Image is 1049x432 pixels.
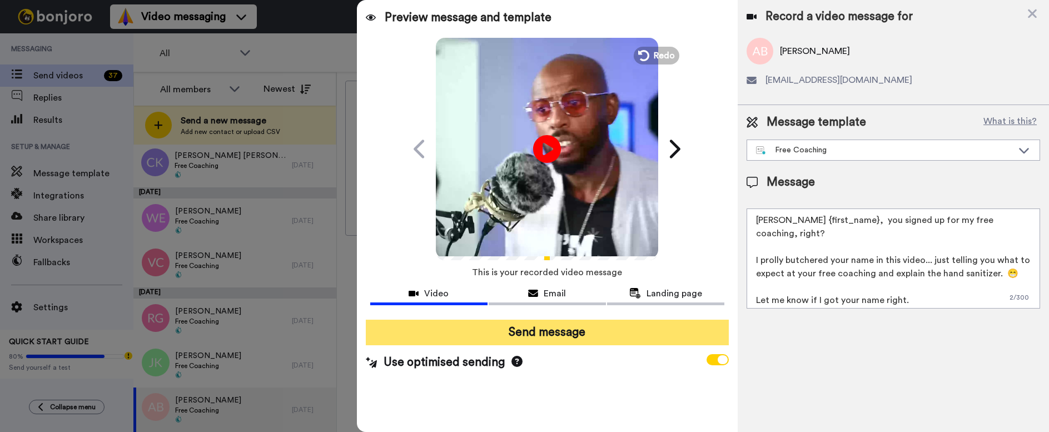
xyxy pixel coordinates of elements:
span: This is your recorded video message [472,260,622,285]
span: Video [424,287,449,300]
span: [EMAIL_ADDRESS][DOMAIN_NAME] [765,73,912,87]
textarea: [PERSON_NAME] {first_name}, you signed up for my free coaching, right? I prolly butchered your na... [747,208,1040,309]
div: Free Coaching [756,145,1013,156]
button: What is this? [980,114,1040,131]
span: Message [767,174,815,191]
span: Use optimised sending [384,354,505,371]
span: Landing page [647,287,702,300]
img: nextgen-template.svg [756,146,767,155]
span: Message template [767,114,866,131]
span: Email [544,287,566,300]
button: Send message [366,320,729,345]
